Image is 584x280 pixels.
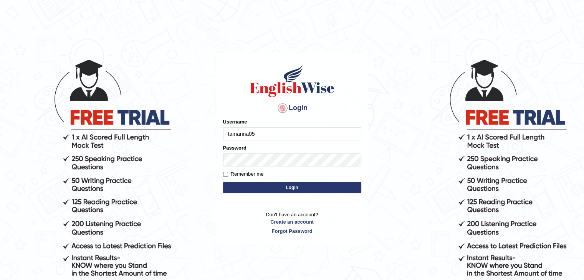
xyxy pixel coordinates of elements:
h4: Login [223,102,361,114]
input: Remember me [223,172,228,177]
label: Username [223,118,247,125]
a: Create an account [223,218,361,226]
p: Don't have an account? [223,211,361,235]
label: Password [223,144,247,152]
label: Remember me [223,170,264,178]
img: Logo of English Wise sign in for intelligent practice with AI [248,64,336,98]
a: Forgot Password [223,227,361,235]
button: Login [223,182,361,193]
